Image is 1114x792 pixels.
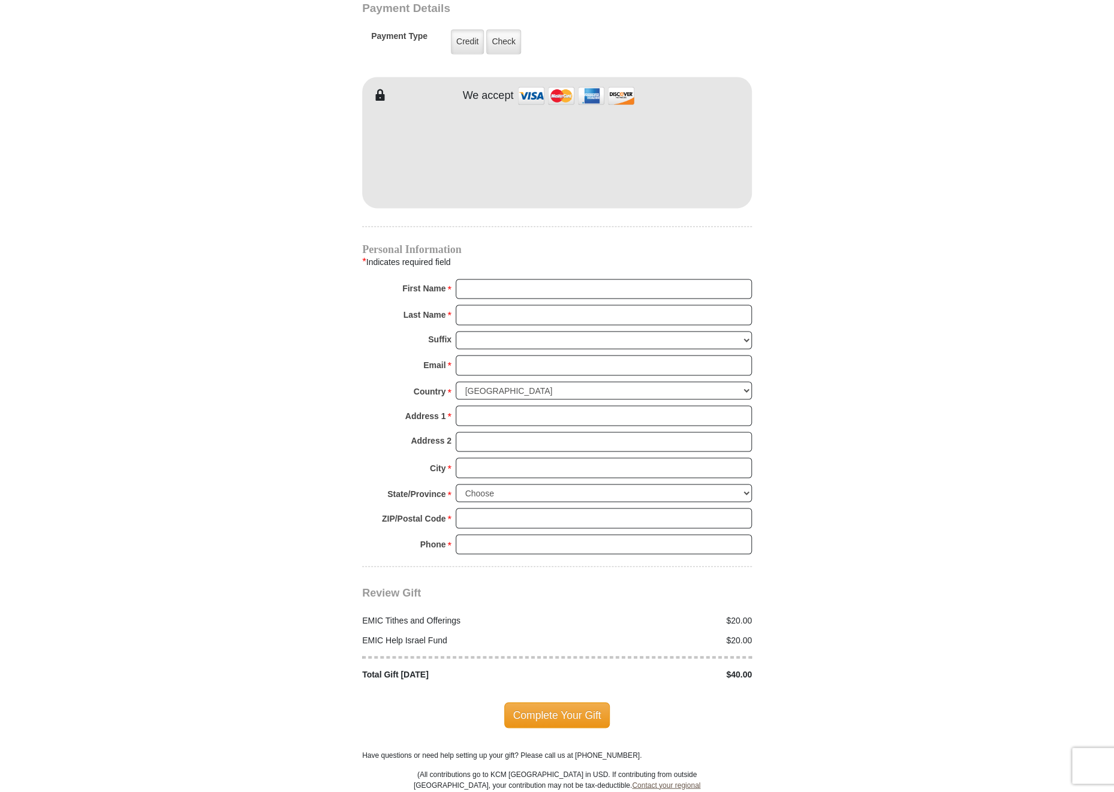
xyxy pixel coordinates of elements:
[356,634,558,646] div: EMIC Help Israel Fund
[428,331,451,348] strong: Suffix
[486,29,521,54] label: Check
[557,614,758,627] div: $20.00
[382,510,446,526] strong: ZIP/Postal Code
[362,749,752,760] p: Have questions or need help setting up your gift? Please call us at [PHONE_NUMBER].
[557,634,758,646] div: $20.00
[411,432,451,448] strong: Address 2
[371,31,427,47] h5: Payment Type
[420,535,446,552] strong: Phone
[463,89,514,103] h4: We accept
[405,407,446,424] strong: Address 1
[423,357,445,374] strong: Email
[557,668,758,680] div: $40.00
[430,459,445,476] strong: City
[362,254,752,270] div: Indicates required field
[356,668,558,680] div: Total Gift [DATE]
[516,83,636,109] img: credit cards accepted
[362,245,752,254] h4: Personal Information
[402,280,445,297] strong: First Name
[451,29,484,54] label: Credit
[504,702,610,727] span: Complete Your Gift
[362,2,668,16] h3: Payment Details
[356,614,558,627] div: EMIC Tithes and Offerings
[387,485,445,502] strong: State/Province
[362,586,421,598] span: Review Gift
[404,306,446,323] strong: Last Name
[414,383,446,399] strong: Country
